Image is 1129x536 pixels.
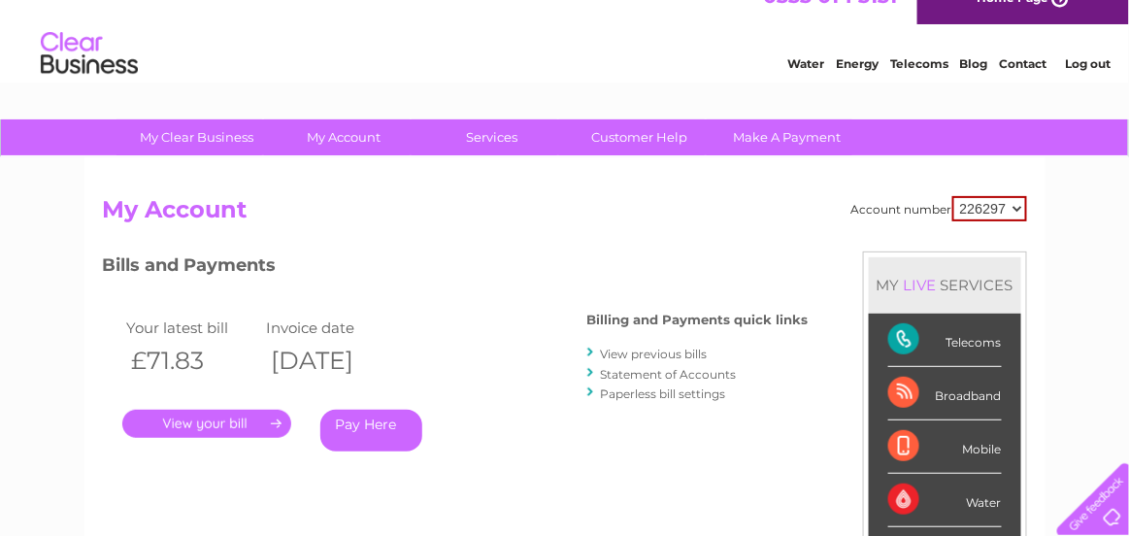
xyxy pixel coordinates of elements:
a: . [122,410,291,438]
a: My Account [264,119,424,155]
h4: Billing and Payments quick links [587,313,809,327]
a: Energy [836,83,879,97]
img: logo.png [40,50,139,110]
h3: Bills and Payments [103,251,809,285]
div: Clear Business is a trading name of Verastar Limited (registered in [GEOGRAPHIC_DATA] No. 3667643... [107,11,1024,94]
a: Telecoms [890,83,948,97]
h2: My Account [103,196,1027,233]
a: Log out [1065,83,1111,97]
div: MY SERVICES [869,257,1021,313]
a: Contact [1000,83,1047,97]
th: [DATE] [261,341,401,381]
a: My Clear Business [116,119,277,155]
div: LIVE [900,276,941,294]
a: Statement of Accounts [601,367,737,382]
a: 0333 014 3131 [763,10,897,34]
a: Customer Help [559,119,719,155]
th: £71.83 [122,341,262,381]
div: Account number [851,196,1027,221]
a: Water [787,83,824,97]
div: Telecoms [888,314,1002,367]
a: Blog [960,83,988,97]
a: View previous bills [601,347,708,361]
div: Water [888,474,1002,527]
a: Pay Here [320,410,422,452]
div: Broadband [888,367,1002,420]
a: Paperless bill settings [601,386,726,401]
div: Mobile [888,420,1002,474]
a: Make A Payment [707,119,867,155]
td: Invoice date [261,315,401,341]
td: Your latest bill [122,315,262,341]
a: Services [412,119,572,155]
